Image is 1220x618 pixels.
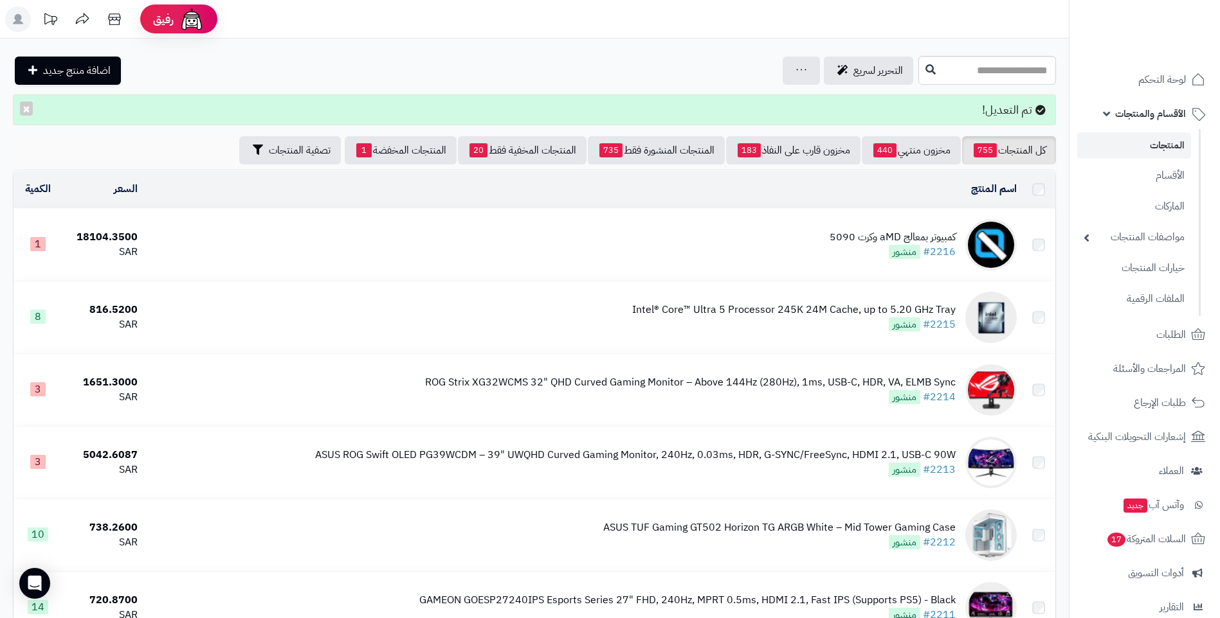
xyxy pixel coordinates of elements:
span: جديد [1124,499,1147,513]
a: التحرير لسريع [824,57,913,85]
span: الطلبات [1156,326,1186,344]
button: تصفية المنتجات [239,136,341,164]
button: × [20,102,33,116]
span: 735 [599,143,623,157]
div: 816.5200 [68,303,138,317]
div: 18104.3500 [68,230,138,245]
span: 3 [30,382,46,396]
img: ASUS ROG Swift OLED PG39WCDM – 39" UWQHD Curved Gaming Monitor, 240Hz, 0.03ms, HDR, G-SYNC/FreeSy... [965,437,1017,488]
span: منشور [889,390,920,404]
img: logo-2.png [1133,26,1208,53]
span: منشور [889,317,920,331]
span: 183 [738,143,761,157]
a: #2215 [923,317,956,332]
span: 440 [873,143,897,157]
a: مخزون منتهي440 [862,136,961,164]
a: كل المنتجات755 [962,136,1056,164]
a: خيارات المنتجات [1077,254,1191,282]
a: الطلبات [1077,319,1212,350]
div: 1651.3000 [68,375,138,390]
span: رفيق [153,12,174,27]
span: 1 [30,237,46,251]
a: مخزون قارب على النفاذ183 [726,136,860,164]
div: 738.2600 [68,520,138,535]
span: اضافة منتج جديد [43,63,111,78]
a: السعر [114,181,138,197]
div: Open Intercom Messenger [19,568,50,599]
span: وآتس آب [1122,496,1184,514]
div: SAR [68,317,138,332]
span: الأقسام والمنتجات [1115,105,1186,123]
a: مواصفات المنتجات [1077,224,1191,251]
span: 17 [1107,532,1125,547]
a: إشعارات التحويلات البنكية [1077,421,1212,452]
div: SAR [68,245,138,260]
a: تحديثات المنصة [34,6,66,35]
span: 20 [469,143,487,157]
a: أدوات التسويق [1077,558,1212,588]
a: الماركات [1077,193,1191,220]
div: ASUS TUF Gaming GT502 Horizon TG ARGB White – Mid Tower Gaming Case [603,520,956,535]
div: SAR [68,390,138,405]
a: المنتجات المخفضة1 [345,136,457,164]
a: #2216 [923,244,956,260]
div: Intel® Core™ Ultra 5 Processor 245K 24M Cache, up to 5.20 GHz Tray [632,303,956,317]
span: المراجعات والأسئلة [1113,360,1186,378]
span: 755 [974,143,997,157]
a: اضافة منتج جديد [15,57,121,85]
img: كمبيوتر بمعالج aMD وكرت 5090 [965,219,1017,270]
div: 5042.6087 [68,448,138,463]
a: #2213 [923,462,956,477]
a: لوحة التحكم [1077,64,1212,95]
span: إشعارات التحويلات البنكية [1088,428,1186,446]
span: منشور [889,535,920,549]
span: التحرير لسريع [853,63,903,78]
div: ASUS ROG Swift OLED PG39WCDM – 39" UWQHD Curved Gaming Monitor, 240Hz, 0.03ms, HDR, G-SYNC/FreeSy... [315,448,956,463]
a: اسم المنتج [971,181,1017,197]
a: #2214 [923,389,956,405]
img: ROG Strix XG32WCMS 32" QHD Curved Gaming Monitor – Above 144Hz (280Hz), 1ms, USB-C, HDR, VA, ELMB... [965,364,1017,416]
div: SAR [68,535,138,550]
span: منشور [889,245,920,259]
span: لوحة التحكم [1138,71,1186,89]
div: SAR [68,463,138,477]
div: كمبيوتر بمعالج aMD وكرت 5090 [830,230,956,245]
a: طلبات الإرجاع [1077,387,1212,418]
a: المنتجات المخفية فقط20 [458,136,587,164]
a: الكمية [25,181,51,197]
span: طلبات الإرجاع [1134,394,1186,412]
span: التقارير [1160,598,1184,616]
span: السلات المتروكة [1106,530,1186,548]
span: العملاء [1159,462,1184,480]
div: ROG Strix XG32WCMS 32" QHD Curved Gaming Monitor – Above 144Hz (280Hz), 1ms, USB-C, HDR, VA, ELMB... [425,375,956,390]
span: أدوات التسويق [1128,564,1184,582]
a: الملفات الرقمية [1077,285,1191,313]
div: 720.8700 [68,593,138,608]
span: تصفية المنتجات [269,143,331,158]
span: 14 [28,600,48,614]
div: GAMEON GOESP27240IPS Esports Series 27" FHD, 240Hz, MPRT 0.5ms, HDMI 2.1, Fast IPS (Supports PS5)... [419,593,956,608]
a: وآتس آبجديد [1077,490,1212,520]
a: المنتجات المنشورة فقط735 [588,136,725,164]
span: 8 [30,310,46,324]
a: الأقسام [1077,162,1191,190]
a: المنتجات [1077,132,1191,159]
a: المراجعات والأسئلة [1077,353,1212,384]
img: ai-face.png [179,6,205,32]
span: 3 [30,455,46,469]
span: منشور [889,463,920,477]
a: السلات المتروكة17 [1077,524,1212,554]
span: 10 [28,527,48,542]
img: Intel® Core™ Ultra 5 Processor 245K 24M Cache, up to 5.20 GHz Tray [965,292,1017,343]
span: 1 [356,143,372,157]
img: ASUS TUF Gaming GT502 Horizon TG ARGB White – Mid Tower Gaming Case [965,509,1017,561]
div: تم التعديل! [13,94,1056,125]
a: #2212 [923,534,956,550]
a: العملاء [1077,455,1212,486]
